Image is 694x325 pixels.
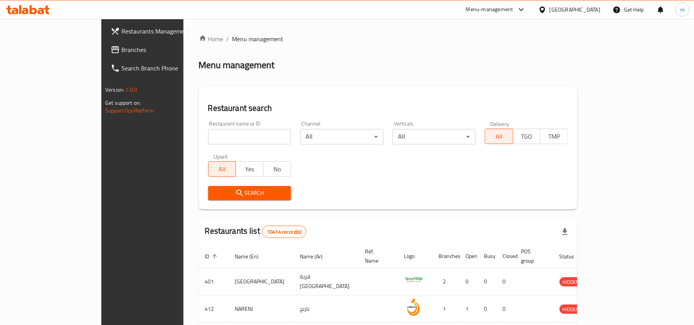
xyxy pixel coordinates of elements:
[232,34,284,44] span: Menu management
[460,295,478,323] td: 1
[516,131,538,142] span: TGO
[497,268,515,295] td: 0
[560,252,585,261] span: Status
[433,295,460,323] td: 1
[208,102,568,114] h2: Restaurant search
[497,245,515,268] th: Closed
[433,245,460,268] th: Branches
[513,129,541,144] button: TGO
[294,295,359,323] td: نارنج
[365,247,389,265] span: Ref. Name
[208,161,236,177] button: All
[104,40,217,59] a: Branches
[466,5,513,14] div: Menu-management
[540,129,568,144] button: TMP
[105,106,154,116] a: Support.OpsPlatform
[213,154,228,159] label: Upsell
[235,252,269,261] span: Name (En)
[263,161,291,177] button: No
[556,223,574,241] div: Export file
[205,252,220,261] span: ID
[229,295,294,323] td: NARENJ
[393,129,476,144] div: All
[121,64,211,73] span: Search Branch Phone
[212,164,233,175] span: All
[121,27,211,36] span: Restaurants Management
[262,226,306,238] div: Total records count
[560,278,583,286] span: HIDDEN
[125,85,137,95] span: 1.0.0
[208,129,291,144] input: Search for restaurant name or ID..
[497,295,515,323] td: 0
[227,34,229,44] li: /
[460,245,478,268] th: Open
[267,164,288,175] span: No
[478,245,497,268] th: Busy
[205,225,307,238] h2: Restaurants list
[208,186,291,200] button: Search
[549,5,600,14] div: [GEOGRAPHIC_DATA]
[404,270,423,290] img: Spicy Village
[560,305,583,314] span: HIDDEN
[262,228,306,236] span: 10414 record(s)
[104,59,217,77] a: Search Branch Phone
[488,131,510,142] span: All
[239,164,260,175] span: Yes
[521,247,544,265] span: POS group
[229,268,294,295] td: [GEOGRAPHIC_DATA]
[104,22,217,40] a: Restaurants Management
[433,268,460,295] td: 2
[300,252,333,261] span: Name (Ar)
[398,245,433,268] th: Logo
[199,59,275,71] h2: Menu management
[478,268,497,295] td: 0
[105,98,141,108] span: Get support on:
[300,129,383,144] div: All
[214,188,285,198] span: Search
[235,161,264,177] button: Yes
[294,268,359,295] td: قرية [GEOGRAPHIC_DATA]
[199,34,577,44] nav: breadcrumb
[478,295,497,323] td: 0
[485,129,513,144] button: All
[543,131,565,142] span: TMP
[105,85,124,95] span: Version:
[460,268,478,295] td: 0
[121,45,211,54] span: Branches
[680,5,685,14] span: m
[490,121,509,126] label: Delivery
[404,298,423,317] img: NARENJ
